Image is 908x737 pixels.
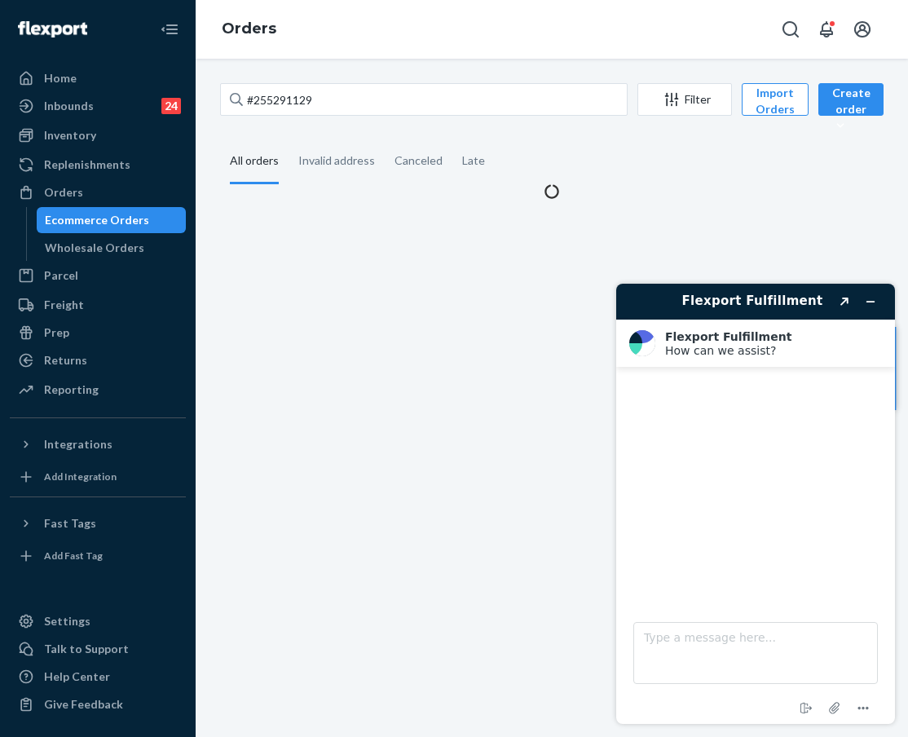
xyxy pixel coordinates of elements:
[44,613,90,629] div: Settings
[742,83,809,116] button: Import Orders
[18,21,87,38] img: Flexport logo
[10,608,186,634] a: Settings
[10,431,186,457] button: Integrations
[10,347,186,373] a: Returns
[10,510,186,536] button: Fast Tags
[818,83,884,116] button: Create order
[44,70,77,86] div: Home
[220,83,628,116] input: Search orders
[44,436,112,452] div: Integrations
[44,470,117,483] div: Add Integration
[10,292,186,318] a: Freight
[45,212,149,228] div: Ecommerce Orders
[10,263,186,289] a: Parcel
[44,696,123,713] div: Give Feedback
[37,235,187,261] a: Wholesale Orders
[394,139,443,182] div: Canceled
[38,11,72,26] span: Chat
[298,139,375,182] div: Invalid address
[10,464,186,490] a: Add Integration
[810,13,843,46] button: Open notifications
[37,207,187,233] a: Ecommerce Orders
[44,297,84,313] div: Freight
[222,20,276,38] a: Orders
[44,267,78,284] div: Parcel
[10,93,186,119] a: Inbounds24
[209,6,289,53] ol: breadcrumbs
[10,65,186,91] a: Home
[10,543,186,569] a: Add Fast Tag
[44,98,94,114] div: Inbounds
[10,664,186,690] a: Help Center
[44,669,110,685] div: Help Center
[153,13,186,46] button: Close Navigation
[44,324,69,341] div: Prep
[10,320,186,346] a: Prep
[44,382,99,398] div: Reporting
[774,13,807,46] button: Open Search Box
[638,91,731,108] div: Filter
[10,122,186,148] a: Inventory
[45,240,144,256] div: Wholesale Orders
[10,691,186,717] button: Give Feedback
[44,157,130,173] div: Replenishments
[44,184,83,201] div: Orders
[44,127,96,143] div: Inventory
[44,549,103,563] div: Add Fast Tag
[230,139,279,184] div: All orders
[10,179,186,205] a: Orders
[10,636,186,662] button: Talk to Support
[44,515,96,532] div: Fast Tags
[846,13,879,46] button: Open account menu
[603,271,908,737] iframe: Find more information here
[44,641,129,657] div: Talk to Support
[44,352,87,368] div: Returns
[831,85,871,134] div: Create order
[10,377,186,403] a: Reporting
[161,98,181,114] div: 24
[10,152,186,178] a: Replenishments
[637,83,732,116] button: Filter
[462,139,485,182] div: Late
